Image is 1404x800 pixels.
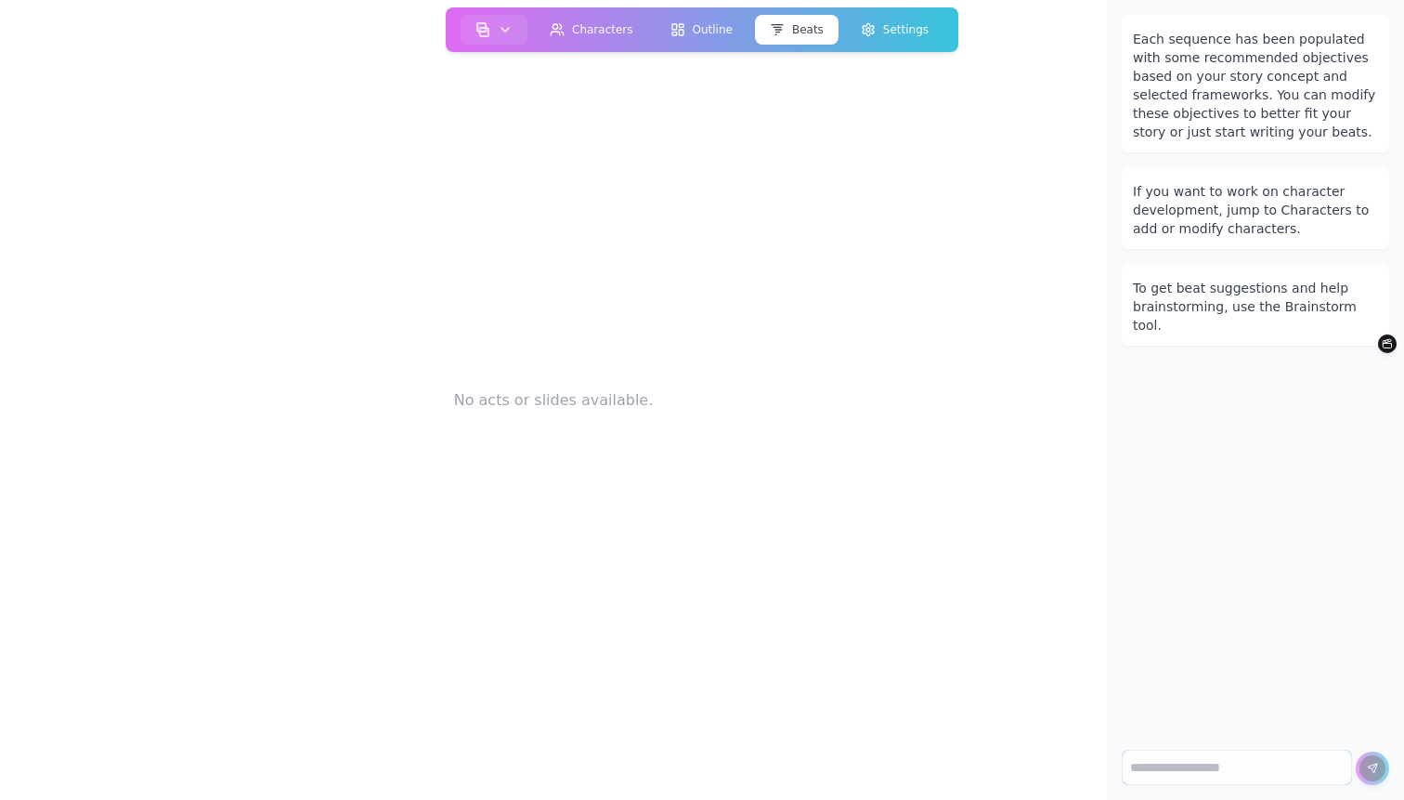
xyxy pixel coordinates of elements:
a: Beats [751,11,842,48]
a: Settings [842,11,947,48]
img: storyboard [475,22,490,37]
button: Characters [535,15,648,45]
button: Outline [655,15,747,45]
button: Settings [846,15,943,45]
a: Outline [651,11,750,48]
span: No acts or slides available. [454,389,654,412]
div: If you want to work on character development, jump to Characters to add or modify characters. [1133,182,1378,238]
div: To get beat suggestions and help brainstorming, use the Brainstorm tool. [1133,279,1378,334]
button: Brainstorm [1378,334,1397,353]
div: Each sequence has been populated with some recommended objectives based on your story concept and... [1133,30,1378,141]
a: Characters [531,11,652,48]
button: Beats [755,15,838,45]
